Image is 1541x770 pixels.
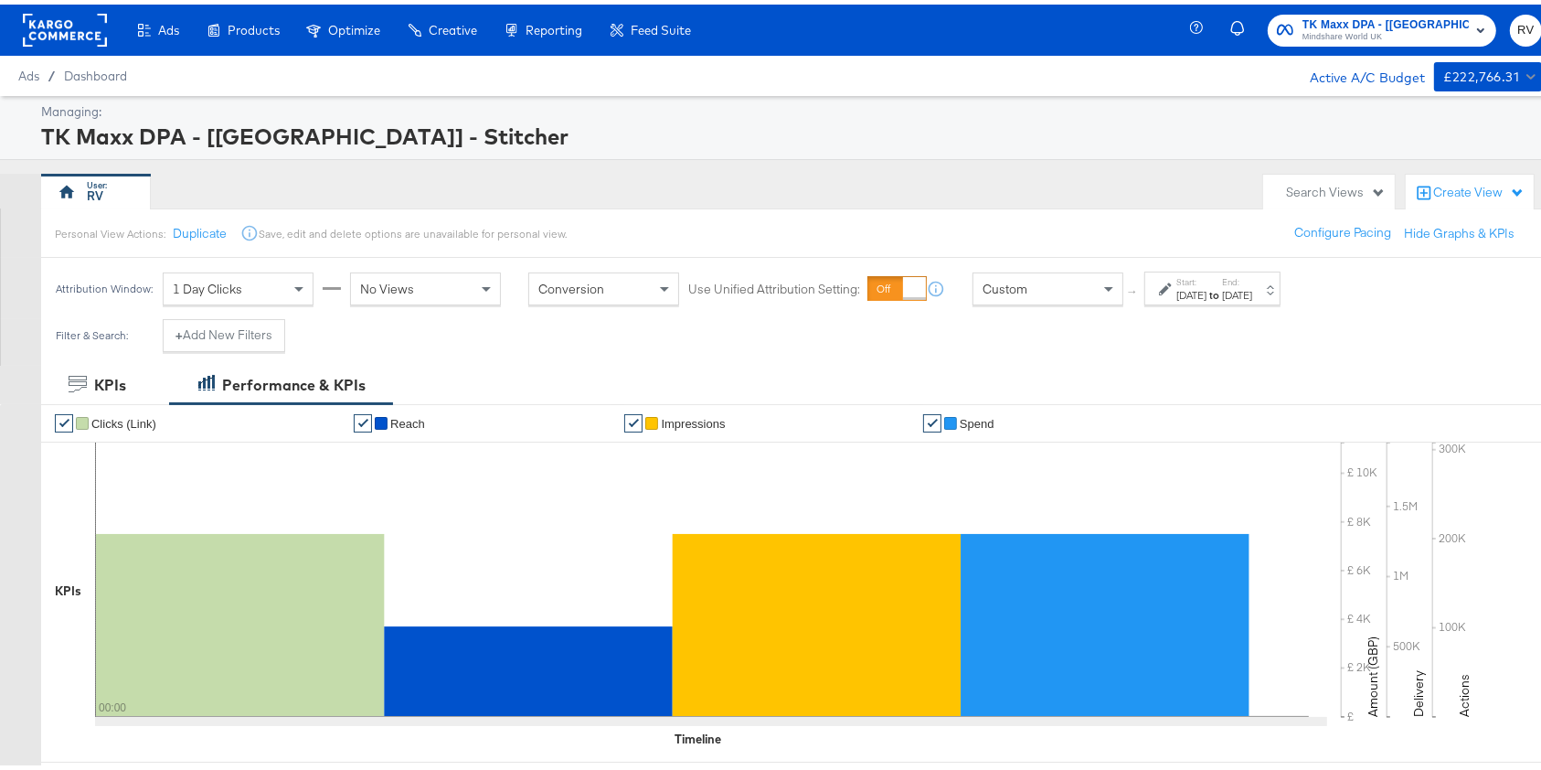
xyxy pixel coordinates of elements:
label: Use Unified Attribution Setting: [688,276,860,294]
a: Dashboard [64,64,127,79]
div: Search Views [1286,179,1386,197]
span: Feed Suite [631,18,691,33]
div: TK Maxx DPA - [[GEOGRAPHIC_DATA]] - Stitcher [41,116,1537,147]
span: TK Maxx DPA - [[GEOGRAPHIC_DATA]] - Stitcher [1302,11,1469,30]
div: Timeline [675,726,721,743]
span: Products [228,18,280,33]
span: 1 Day Clicks [173,276,242,293]
div: Active A/C Budget [1291,58,1425,85]
button: Duplicate [173,220,227,238]
span: Optimize [328,18,380,33]
a: ✔ [55,410,73,428]
div: RV [88,183,104,200]
span: Reach [390,412,425,426]
text: Actions [1456,669,1472,712]
button: +Add New Filters [163,315,285,348]
span: Spend [960,412,994,426]
span: Conversion [538,276,604,293]
span: Impressions [661,412,725,426]
div: Managing: [41,99,1537,116]
span: Mindshare World UK [1302,26,1469,40]
strong: + [175,322,183,339]
span: No Views [360,276,414,293]
span: RV [1517,16,1535,37]
button: Hide Graphs & KPIs [1404,220,1514,238]
div: £222,766.31 [1443,61,1519,84]
span: Reporting [526,18,582,33]
span: ↑ [1125,284,1142,291]
label: Start: [1176,272,1206,283]
a: ✔ [354,410,372,428]
span: Clicks (Link) [91,412,156,426]
a: ✔ [923,410,941,428]
span: Ads [158,18,179,33]
button: TK Maxx DPA - [[GEOGRAPHIC_DATA]] - StitcherMindshare World UK [1268,10,1496,42]
div: [DATE] [1222,283,1252,298]
span: / [39,64,64,79]
text: Amount (GBP) [1365,632,1381,712]
button: Configure Pacing [1281,212,1404,245]
div: Performance & KPIs [222,370,366,391]
span: Creative [429,18,477,33]
div: Attribution Window: [55,278,154,291]
div: Personal View Actions: [55,222,165,237]
span: Custom [983,276,1027,293]
div: Save, edit and delete options are unavailable for personal view. [259,222,567,237]
div: [DATE] [1176,283,1206,298]
div: KPIs [94,370,126,391]
div: Filter & Search: [55,325,129,337]
div: Create View [1433,179,1525,198]
span: Ads [18,64,39,79]
text: Delivery [1410,666,1427,712]
div: KPIs [55,578,81,595]
strong: to [1206,283,1222,297]
a: ✔ [624,410,643,428]
label: End: [1222,272,1252,283]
